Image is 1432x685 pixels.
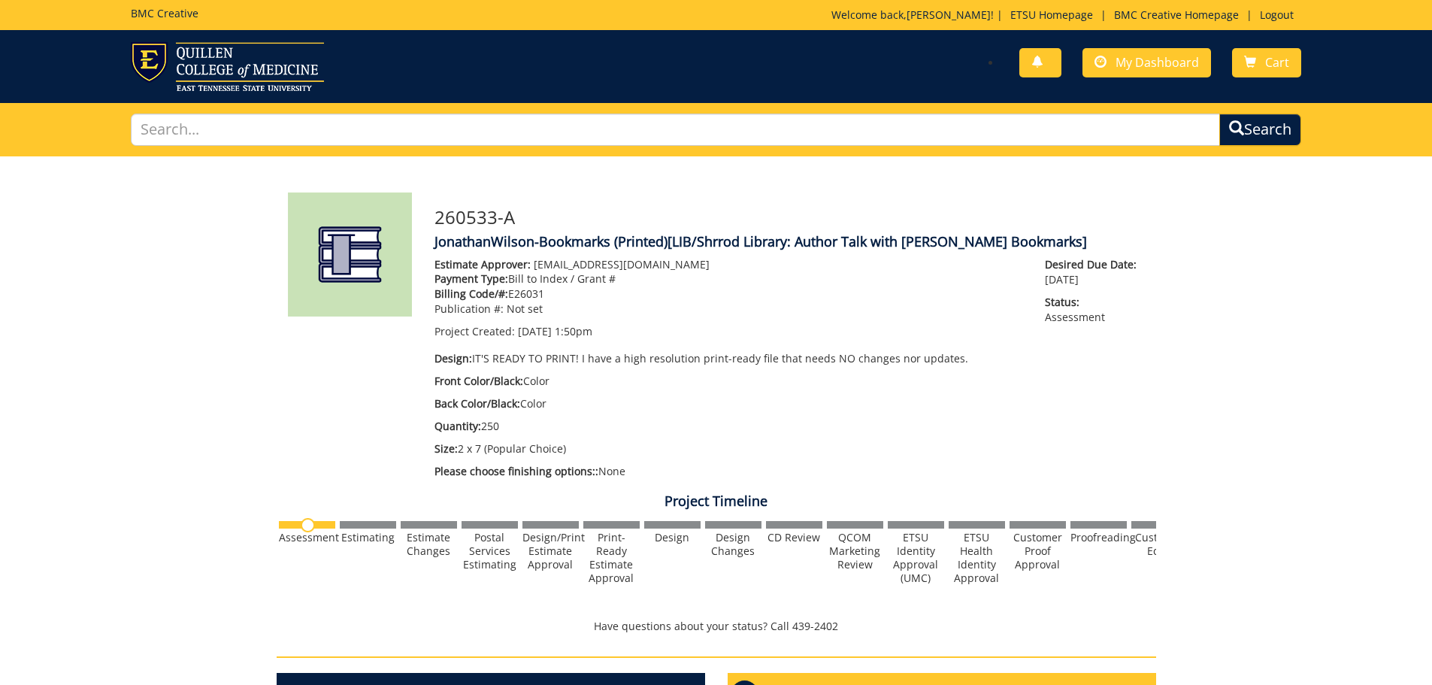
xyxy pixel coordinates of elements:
[1252,8,1301,22] a: Logout
[705,531,761,558] div: Design Changes
[668,232,1087,250] span: [LIB/Shrrod Library: Author Talk with [PERSON_NAME] Bookmarks]
[949,531,1005,585] div: ETSU Health Identity Approval
[1107,8,1246,22] a: BMC Creative Homepage
[277,494,1156,509] h4: Project Timeline
[434,302,504,316] span: Publication #:
[434,208,1145,227] h3: 260533-A
[1045,257,1144,287] p: [DATE]
[1131,531,1188,558] div: Customer Edits
[288,192,412,317] img: Product featured image
[522,531,579,571] div: Design/Print Estimate Approval
[1082,48,1211,77] a: My Dashboard
[827,531,883,571] div: QCOM Marketing Review
[434,374,523,388] span: Front Color/Black:
[131,42,324,91] img: ETSU logo
[518,324,592,338] span: [DATE] 1:50pm
[1003,8,1100,22] a: ETSU Homepage
[434,374,1023,389] p: Color
[434,351,472,365] span: Design:
[340,531,396,544] div: Estimating
[279,531,335,544] div: Assessment
[1045,295,1144,325] p: Assessment
[434,419,1023,434] p: 250
[1116,54,1199,71] span: My Dashboard
[1265,54,1289,71] span: Cart
[644,531,701,544] div: Design
[766,531,822,544] div: CD Review
[507,302,543,316] span: Not set
[434,257,1023,272] p: [EMAIL_ADDRESS][DOMAIN_NAME]
[434,324,515,338] span: Project Created:
[888,531,944,585] div: ETSU Identity Approval (UMC)
[301,518,315,532] img: no
[583,531,640,585] div: Print-Ready Estimate Approval
[434,396,1023,411] p: Color
[1045,257,1144,272] span: Desired Due Date:
[434,464,598,478] span: Please choose finishing options::
[831,8,1301,23] p: Welcome back, ! | | |
[434,396,520,411] span: Back Color/Black:
[1219,114,1301,146] button: Search
[434,286,1023,302] p: E26031
[1070,531,1127,544] div: Proofreading
[434,257,531,271] span: Estimate Approver:
[401,531,457,558] div: Estimate Changes
[277,619,1156,634] p: Have questions about your status? Call 439-2402
[434,271,1023,286] p: Bill to Index / Grant #
[434,351,1023,366] p: IT'S READY TO PRINT! I have a high resolution print-ready file that needs NO changes nor updates.
[1010,531,1066,571] div: Customer Proof Approval
[462,531,518,571] div: Postal Services Estimating
[131,8,198,19] h5: BMC Creative
[434,419,481,433] span: Quantity:
[434,464,1023,479] p: None
[1232,48,1301,77] a: Cart
[131,114,1221,146] input: Search...
[434,441,458,456] span: Size:
[1045,295,1144,310] span: Status:
[907,8,991,22] a: [PERSON_NAME]
[434,286,508,301] span: Billing Code/#:
[434,271,508,286] span: Payment Type:
[434,441,1023,456] p: 2 x 7 (Popular Choice)
[434,235,1145,250] h4: JonathanWilson-Bookmarks (Printed)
